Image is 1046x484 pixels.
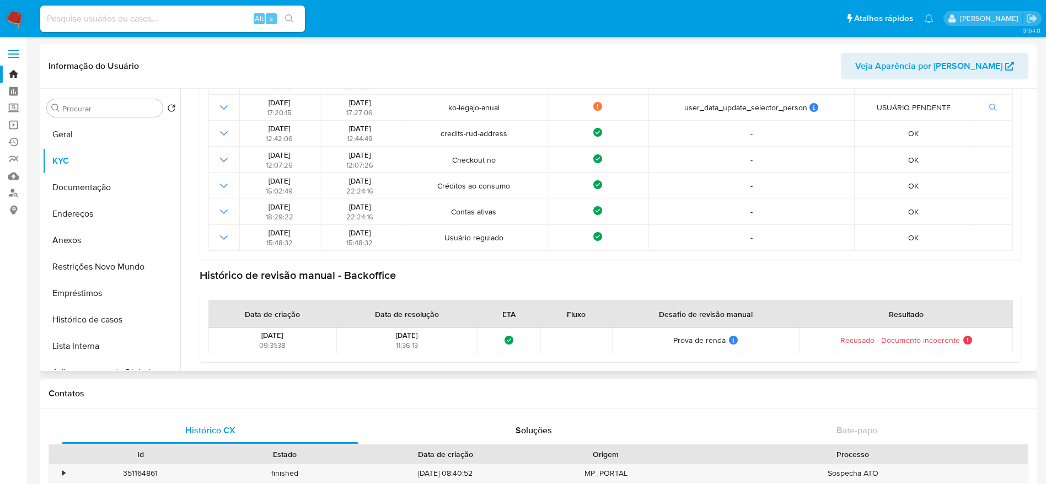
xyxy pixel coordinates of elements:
[516,424,552,437] span: Soluções
[213,464,357,482] div: finished
[42,121,180,148] button: Geral
[42,174,180,201] button: Documentação
[51,104,60,112] button: Procurar
[365,449,526,460] div: Data de criação
[255,13,264,24] span: Alt
[854,13,913,24] span: Atalhos rápidos
[76,449,205,460] div: Id
[1026,13,1038,24] a: Sair
[42,333,180,359] button: Lista Interna
[924,14,934,23] a: Notificações
[42,306,180,333] button: Histórico de casos
[42,201,180,227] button: Endereços
[541,449,670,460] div: Origem
[68,464,213,482] div: 351164861
[836,424,877,437] span: Bate-papo
[960,13,1022,24] p: eduardo.dutra@mercadolivre.com
[42,359,180,386] button: Adiantamentos de Dinheiro
[49,388,1028,399] h1: Contatos
[357,464,534,482] div: [DATE] 08:40:52
[42,148,180,174] button: KYC
[221,449,350,460] div: Estado
[678,464,1028,482] div: Sospecha ATO
[841,53,1028,79] button: Veja Aparência por [PERSON_NAME]
[278,11,301,26] button: search-icon
[42,227,180,254] button: Anexos
[42,280,180,306] button: Empréstimos
[49,61,139,72] h1: Informação do Usuário
[40,12,305,26] input: Pesquise usuários ou casos...
[270,13,273,24] span: s
[534,464,678,482] div: MP_PORTAL
[855,53,1002,79] span: Veja Aparência por [PERSON_NAME]
[42,254,180,280] button: Restrições Novo Mundo
[185,424,235,437] span: Histórico CX
[62,104,158,114] input: Procurar
[62,468,65,478] div: •
[167,104,176,116] button: Retornar ao pedido padrão
[686,449,1020,460] div: Processo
